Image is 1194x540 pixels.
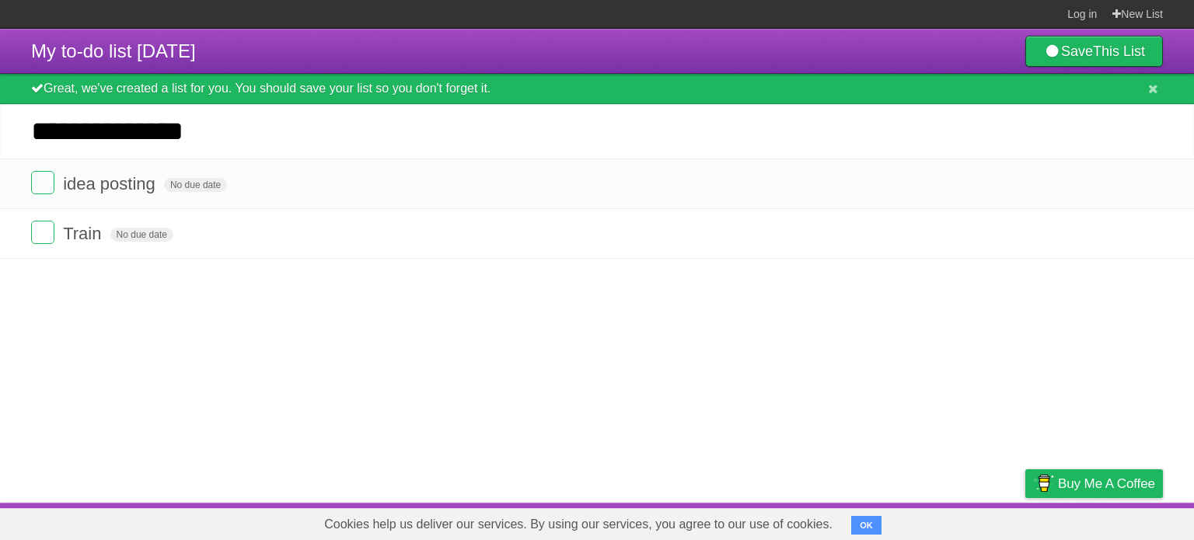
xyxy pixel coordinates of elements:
[952,507,986,536] a: Terms
[1025,36,1163,67] a: SaveThis List
[164,178,227,192] span: No due date
[1058,470,1155,497] span: Buy me a coffee
[1065,507,1163,536] a: Suggest a feature
[1033,470,1054,496] img: Buy me a coffee
[309,509,848,540] span: Cookies help us deliver our services. By using our services, you agree to our use of cookies.
[31,171,54,194] label: Done
[31,40,196,61] span: My to-do list [DATE]
[819,507,851,536] a: About
[870,507,933,536] a: Developers
[31,221,54,244] label: Done
[63,174,159,193] span: idea posting
[851,516,882,535] button: OK
[110,228,173,242] span: No due date
[1025,469,1163,498] a: Buy me a coffee
[1005,507,1046,536] a: Privacy
[1093,44,1145,59] b: This List
[63,224,105,243] span: Train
